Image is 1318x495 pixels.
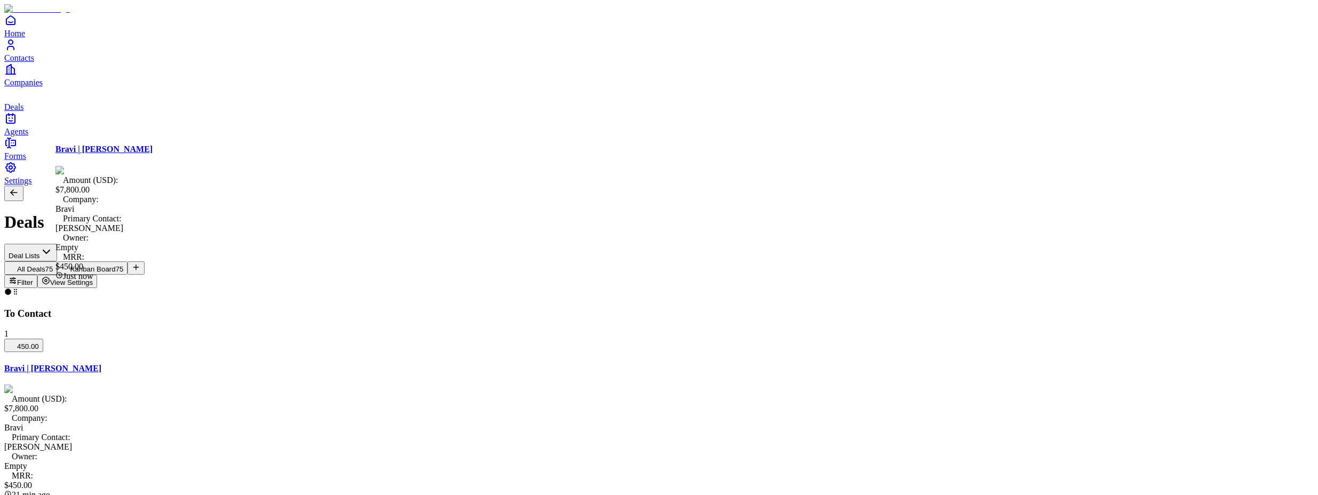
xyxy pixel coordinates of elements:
[4,4,70,14] img: Item Brain Logo
[4,481,32,490] span: $450.00
[4,38,1314,62] a: Contacts
[55,262,237,272] div: $450.00
[4,87,1314,111] a: deals
[63,214,122,223] span: Primary Contact :
[12,452,37,461] span: Owner :
[63,233,89,242] span: Owner :
[4,404,1314,413] div: $7,800.00
[4,127,28,136] span: Agents
[45,265,53,273] span: 75
[55,243,78,252] span: Empty
[4,364,1314,373] a: Bravi | [PERSON_NAME]
[4,288,1314,352] div: To Contact1450.00
[55,185,237,195] div: $7,800.00
[55,166,83,175] img: Bravi
[50,278,93,286] span: View Settings
[4,385,32,394] img: Bravi
[55,223,123,233] span: [PERSON_NAME]
[12,471,33,480] span: MRR :
[17,265,45,273] span: All Deals
[4,176,32,185] span: Settings
[55,262,83,271] span: $450.00
[4,308,1314,320] h3: To Contact
[4,137,1314,161] a: Forms
[55,145,237,154] a: Bravi | [PERSON_NAME]
[55,204,75,213] span: Bravi
[4,404,38,413] span: $7,800.00
[55,145,237,281] div: Bravi | [PERSON_NAME]BraviAmount (USD):$7,800.00Company:BraviPrimary Contact:[PERSON_NAME]Owner:E...
[63,195,99,204] span: Company :
[4,275,37,288] button: Filter
[12,394,67,403] span: Amount (USD) :
[4,461,27,470] span: Empty
[4,14,1314,38] a: Home
[4,63,1314,87] a: Companies
[4,78,43,87] span: Companies
[4,102,23,111] span: Deals
[4,261,57,275] button: All Deals75
[4,481,1314,490] div: $450.00
[4,212,1314,232] h1: Deals
[4,329,9,338] span: 1
[4,53,34,62] span: Contacts
[12,433,70,442] span: Primary Contact :
[63,175,118,185] span: Amount (USD) :
[12,413,47,422] span: Company :
[9,342,39,350] span: 450.00
[4,442,72,451] span: [PERSON_NAME]
[4,29,25,38] span: Home
[4,161,1314,185] a: Settings
[63,252,84,261] span: MRR :
[55,185,90,194] span: $7,800.00
[4,423,23,432] span: Bravi
[37,275,98,288] button: View Settings
[4,151,26,161] span: Forms
[17,278,33,286] span: Filter
[4,112,1314,136] a: Agents
[55,272,237,281] div: Just now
